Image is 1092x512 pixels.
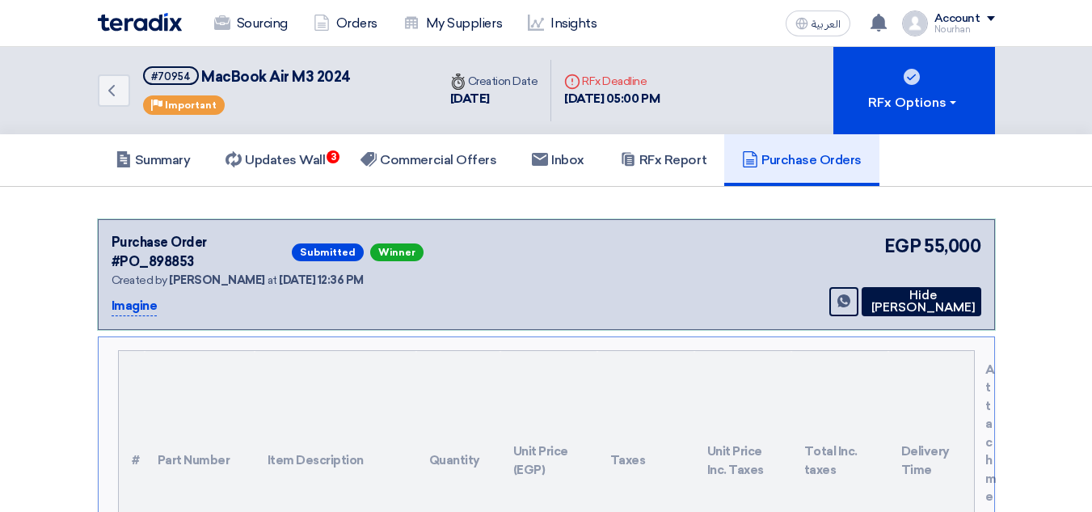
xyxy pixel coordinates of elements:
[268,273,277,287] span: at
[934,25,995,34] div: Nourhan
[902,11,928,36] img: profile_test.png
[165,99,217,111] span: Important
[370,243,424,261] span: Winner
[884,233,921,260] span: EGP
[620,152,706,168] h5: RFx Report
[564,73,660,90] div: RFx Deadline
[301,6,390,41] a: Orders
[143,66,351,87] h5: MacBook Air M3 2024
[515,6,609,41] a: Insights
[112,233,289,272] div: Purchase Order #PO_898853
[226,152,325,168] h5: Updates Wall
[343,134,514,186] a: Commercial Offers
[112,297,158,316] p: Imagine
[786,11,850,36] button: العربية
[450,73,538,90] div: Creation Date
[532,152,584,168] h5: Inbox
[862,287,981,316] button: Hide [PERSON_NAME]
[112,273,167,287] span: Created by
[98,134,209,186] a: Summary
[98,13,182,32] img: Teradix logo
[279,273,364,287] span: [DATE] 12:36 PM
[360,152,496,168] h5: Commercial Offers
[924,233,980,260] span: 55,000
[742,152,862,168] h5: Purchase Orders
[201,68,351,86] span: MacBook Air M3 2024
[201,6,301,41] a: Sourcing
[208,134,343,186] a: Updates Wall3
[151,71,191,82] div: #70954
[812,19,841,30] span: العربية
[833,47,995,134] button: RFx Options
[116,152,191,168] h5: Summary
[390,6,515,41] a: My Suppliers
[292,243,364,261] span: Submitted
[327,150,339,163] span: 3
[868,93,959,112] div: RFx Options
[514,134,602,186] a: Inbox
[564,90,660,108] div: [DATE] 05:00 PM
[169,273,265,287] span: [PERSON_NAME]
[602,134,724,186] a: RFx Report
[724,134,879,186] a: Purchase Orders
[450,90,538,108] div: [DATE]
[934,12,980,26] div: Account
